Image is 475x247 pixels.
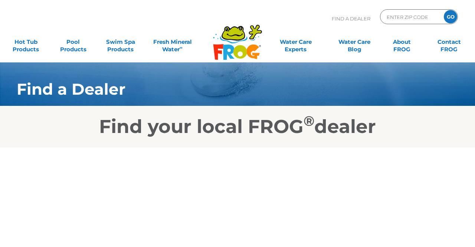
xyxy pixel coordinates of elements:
[102,35,139,49] a: Swim SpaProducts
[336,35,373,49] a: Water CareBlog
[55,35,92,49] a: PoolProducts
[150,35,196,49] a: Fresh MineralWater∞
[304,113,314,129] sup: ®
[266,35,325,49] a: Water CareExperts
[17,80,423,98] h1: Find a Dealer
[180,45,183,50] sup: ∞
[332,9,370,28] p: Find A Dealer
[444,10,457,23] input: GO
[431,35,468,49] a: ContactFROG
[7,35,44,49] a: Hot TubProducts
[383,35,420,49] a: AboutFROG
[6,116,469,138] h2: Find your local FROG dealer
[209,15,266,60] img: Frog Products Logo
